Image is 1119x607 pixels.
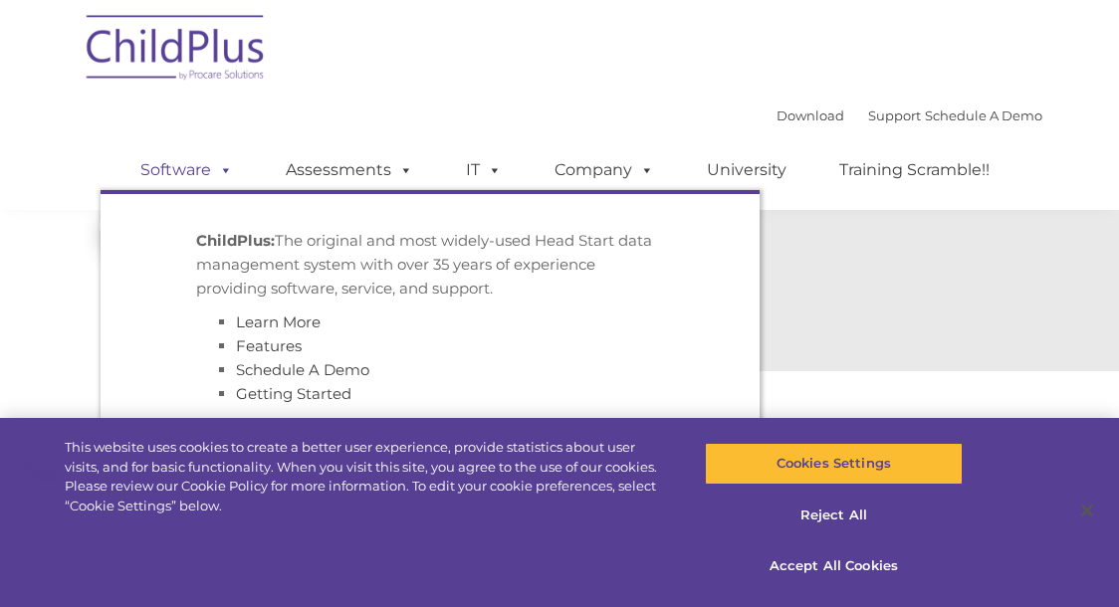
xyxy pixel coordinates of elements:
a: Support [868,107,921,123]
a: Download [777,107,844,123]
a: Learn More [236,312,321,331]
a: Schedule A Demo [925,107,1042,123]
font: | [777,107,1042,123]
a: Learn more [100,200,299,250]
div: This website uses cookies to create a better user experience, provide statistics about user visit... [65,438,671,515]
a: Schedule A Demo [236,360,369,379]
a: Features [236,336,302,355]
button: Cookies Settings [705,443,963,485]
button: Accept All Cookies [705,545,963,587]
a: Software [120,150,253,190]
a: Training Scramble!! [819,150,1009,190]
p: The original and most widely-used Head Start data management system with over 35 years of experie... [196,229,664,301]
button: Reject All [705,495,963,536]
button: Close [1065,489,1109,532]
a: University [687,150,806,190]
a: Assessments [266,150,433,190]
a: IT [446,150,522,190]
strong: ChildPlus: [196,231,275,250]
a: Company [535,150,674,190]
a: Getting Started [236,384,351,403]
img: ChildPlus by Procare Solutions [77,1,276,101]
